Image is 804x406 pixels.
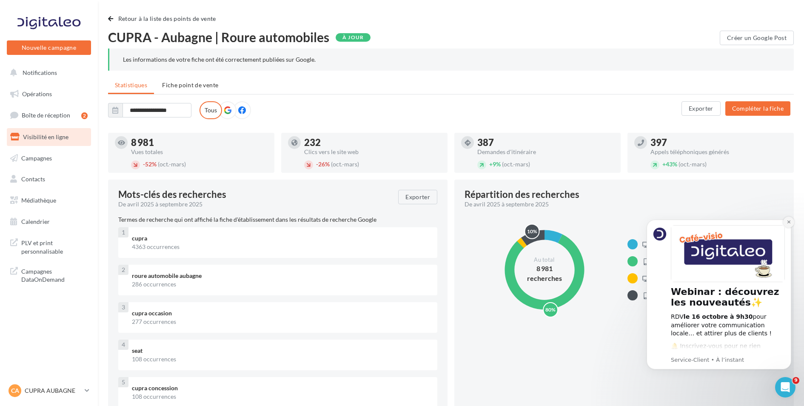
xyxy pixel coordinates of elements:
div: 397 [650,138,787,147]
div: cupra occasion [132,309,431,317]
a: Médiathèque [5,192,93,209]
span: + [662,160,666,168]
div: 3 [118,302,128,312]
a: Campagnes [5,149,93,167]
div: À jour [336,33,371,42]
div: 5 [118,377,128,387]
div: Appels téléphoniques générés [650,149,787,155]
span: Fiche point de vente [162,81,218,89]
div: roure automobile aubagne [132,272,431,280]
span: (oct.-mars) [158,160,186,168]
span: Campagnes [21,154,52,161]
button: Notifications [5,64,89,82]
span: 26% [316,160,330,168]
span: Retour à la liste des points de vente [118,15,216,22]
span: Mots-clés des recherches [118,190,226,199]
span: CUPRA - Aubagne | Roure automobiles [108,31,329,43]
div: Les informations de votre fiche ont été correctement publiées sur Google. [123,55,780,64]
div: cupra concession [132,384,431,392]
button: Compléter la fiche [725,101,790,116]
span: Médiathèque [21,197,56,204]
div: 8 981 [131,138,268,147]
div: De avril 2025 à septembre 2025 [118,200,391,209]
span: PLV et print personnalisable [21,237,88,255]
label: Tous [200,101,222,119]
span: + [489,160,493,168]
a: Compléter la fiche [722,104,794,112]
a: Calendrier [5,213,93,231]
div: 2 [81,112,88,119]
a: CA CUPRA AUBAGNE [7,383,91,399]
div: 232 [304,138,441,147]
button: Exporter [398,190,437,204]
div: 108 occurrences [132,392,431,401]
div: 2 [118,265,128,275]
span: Opérations [22,90,52,97]
span: CA [11,386,19,395]
iframe: Intercom notifications message [634,209,804,402]
span: Visibilité en ligne [23,133,68,140]
div: seat [132,346,431,355]
div: 286 occurrences [132,280,431,289]
span: (oct.-mars) [331,160,359,168]
iframe: Intercom live chat [775,377,795,397]
a: Opérations [5,85,93,103]
span: - [143,160,145,168]
button: Retour à la liste des points de vente [108,14,220,24]
div: cupra [132,234,431,243]
div: 387 [477,138,614,147]
button: Exporter [681,101,721,116]
a: PLV et print personnalisable [5,234,93,259]
span: (oct.-mars) [679,160,707,168]
span: Calendrier [21,218,50,225]
div: Clics vers le site web [304,149,441,155]
span: 9% [489,160,501,168]
div: Répartition des recherches [465,190,579,199]
span: (oct.-mars) [502,160,530,168]
span: Contacts [21,175,45,183]
div: Vues totales [131,149,268,155]
span: 9 [793,377,799,384]
a: Campagnes DataOnDemand [5,262,93,287]
a: Visibilité en ligne [5,128,93,146]
p: Termes de recherche qui ont affiché la fiche d'établissement dans les résultats de recherche Google [118,215,437,224]
div: 277 occurrences [132,317,431,326]
div: Demandes d'itinéraire [477,149,614,155]
button: Créer un Google Post [720,31,794,45]
span: - [316,160,318,168]
div: 1 [118,227,128,237]
span: 43% [662,160,677,168]
span: Notifications [23,69,57,76]
span: Boîte de réception [22,112,70,119]
div: 108 occurrences [132,355,431,363]
p: CUPRA AUBAGNE [25,386,81,395]
div: 4363 occurrences [132,243,431,251]
div: De avril 2025 à septembre 2025 [465,200,777,209]
a: Boîte de réception2 [5,106,93,124]
span: Campagnes DataOnDemand [21,266,88,284]
button: Nouvelle campagne [7,40,91,55]
span: 52% [143,160,157,168]
a: Contacts [5,170,93,188]
div: 4 [118,340,128,350]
